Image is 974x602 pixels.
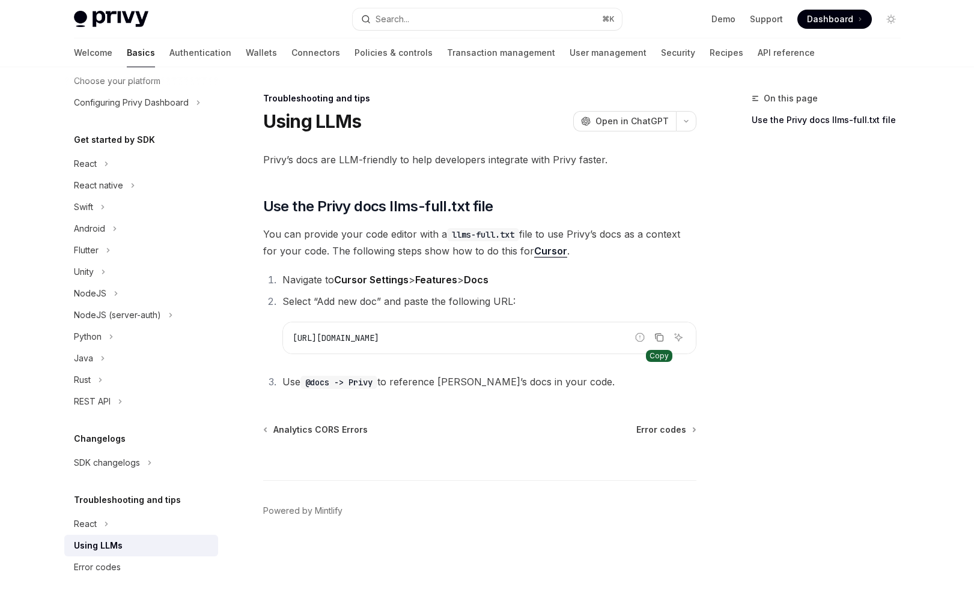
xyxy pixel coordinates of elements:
[764,91,818,106] span: On this page
[300,376,377,389] code: @docs -> Privy
[263,197,493,216] span: Use the Privy docs llms-full.txt file
[74,200,93,214] div: Swift
[74,394,111,409] div: REST API
[74,286,106,301] div: NodeJS
[64,92,218,113] button: Toggle Configuring Privy Dashboard section
[651,330,667,345] button: Copy the contents from the code block
[74,38,112,67] a: Welcome
[464,274,489,286] strong: Docs
[758,38,815,67] a: API reference
[74,538,123,553] div: Using LLMs
[64,556,218,578] a: Error codes
[64,369,218,391] button: Toggle Rust section
[447,38,555,67] a: Transaction management
[415,274,457,286] strong: Features
[807,13,853,25] span: Dashboard
[671,330,686,345] button: Ask AI
[64,196,218,218] button: Toggle Swift section
[797,10,872,29] a: Dashboard
[74,330,102,344] div: Python
[282,376,615,388] span: Use to reference [PERSON_NAME]’s docs in your code.
[74,221,105,236] div: Android
[64,452,218,474] button: Toggle SDK changelogs section
[282,295,516,307] span: Select “Add new doc” and paste the following URL:
[534,245,567,257] a: Cursor
[64,513,218,535] button: Toggle React section
[570,38,647,67] a: User management
[74,95,189,110] div: Configuring Privy Dashboard
[64,304,218,326] button: Toggle NodeJS (server-auth) section
[595,115,669,127] span: Open in ChatGPT
[74,157,97,171] div: React
[74,456,140,470] div: SDK changelogs
[74,493,181,507] h5: Troubleshooting and tips
[710,38,743,67] a: Recipes
[711,13,735,25] a: Demo
[64,175,218,196] button: Toggle React native section
[64,326,218,348] button: Toggle Python section
[74,11,148,28] img: light logo
[74,373,91,387] div: Rust
[291,38,340,67] a: Connectors
[752,110,910,130] a: Use the Privy docs llms-full.txt file
[74,517,97,531] div: React
[263,151,696,168] span: Privy’s docs are LLM-friendly to help developers integrate with Privy faster.
[64,535,218,556] a: Using LLMs
[64,218,218,239] button: Toggle Android section
[282,274,489,286] span: Navigate to > >
[74,351,93,366] div: Java
[263,92,696,104] div: Troubleshooting and tips
[646,350,672,362] div: Copy
[263,505,342,517] a: Powered by Mintlify
[64,153,218,175] button: Toggle React section
[64,239,218,261] button: Toggle Flutter section
[74,308,161,322] div: NodeJS (server-auth)
[263,226,696,259] span: You can provide your code editor with a file to use Privy’s docs as a context for your code. The ...
[632,330,648,345] button: Report incorrect code
[264,424,368,436] a: Analytics CORS Errors
[376,12,409,26] div: Search...
[447,228,519,241] code: llms-full.txt
[334,274,409,286] strong: Cursor Settings
[169,38,231,67] a: Authentication
[881,10,901,29] button: Toggle dark mode
[74,133,155,147] h5: Get started by SDK
[636,424,686,436] span: Error codes
[263,110,362,132] h1: Using LLMs
[127,38,155,67] a: Basics
[602,14,615,24] span: ⌘ K
[64,261,218,283] button: Toggle Unity section
[636,424,695,436] a: Error codes
[573,111,676,131] button: Open in ChatGPT
[74,432,126,446] h5: Changelogs
[74,560,121,574] div: Error codes
[355,38,433,67] a: Policies & controls
[74,265,94,279] div: Unity
[64,391,218,412] button: Toggle REST API section
[64,348,218,369] button: Toggle Java section
[273,424,368,436] span: Analytics CORS Errors
[74,243,99,257] div: Flutter
[661,38,695,67] a: Security
[74,178,123,193] div: React native
[64,283,218,304] button: Toggle NodeJS section
[293,333,379,343] span: [URL][DOMAIN_NAME]
[750,13,783,25] a: Support
[246,38,277,67] a: Wallets
[353,8,622,30] button: Open search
